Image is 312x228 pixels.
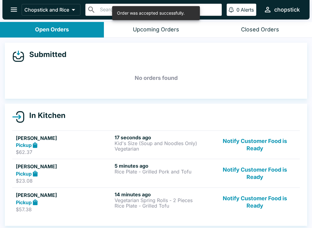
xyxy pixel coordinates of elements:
div: Upcoming Orders [133,26,179,33]
h5: No orders found [12,67,300,89]
div: Closed Orders [241,26,279,33]
button: Notify Customer Food is Ready [214,163,296,184]
h5: [PERSON_NAME] [16,134,112,142]
a: [PERSON_NAME]Pickup$23.085 minutes agoRice Plate - Grilled Pork and TofuNotify Customer Food is R... [12,159,300,187]
h4: Submitted [24,50,66,59]
p: 0 [236,7,239,13]
p: $57.38 [16,206,112,212]
p: Vegetarian [115,146,211,151]
a: [PERSON_NAME]Pickup$57.3814 minutes agoVegetarian Spring Rolls - 2 PiecesRice Plate - Grilled Tof... [12,187,300,216]
h5: [PERSON_NAME] [16,191,112,199]
p: Rice Plate - Grilled Pork and Tofu [115,169,211,174]
p: Kid's Size (Soup and Noodles Only) [115,141,211,146]
strong: Pickup [16,142,32,148]
p: Chopstick and Rice [24,7,69,13]
input: Search orders by name or phone number [98,5,219,14]
h6: 5 minutes ago [115,163,211,169]
h6: 14 minutes ago [115,191,211,198]
p: $23.08 [16,178,112,184]
h5: [PERSON_NAME] [16,163,112,170]
div: Order was accepted successfully. [117,8,185,18]
button: chopstick [261,3,302,16]
button: open drawer [6,2,22,17]
h4: In Kitchen [24,111,66,120]
button: Notify Customer Food is Ready [214,134,296,155]
div: Open Orders [35,26,69,33]
strong: Pickup [16,199,32,205]
p: Vegetarian Spring Rolls - 2 Pieces [115,198,211,203]
p: Rice Plate - Grilled Tofu [115,203,211,208]
p: $62.37 [16,149,112,155]
button: Notify Customer Food is Ready [214,191,296,212]
div: chopstick [274,6,300,13]
button: Chopstick and Rice [22,4,80,16]
a: [PERSON_NAME]Pickup$62.3717 seconds agoKid's Size (Soup and Noodles Only)VegetarianNotify Custome... [12,130,300,159]
p: Alerts [241,7,254,13]
strong: Pickup [16,171,32,177]
h6: 17 seconds ago [115,134,211,141]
